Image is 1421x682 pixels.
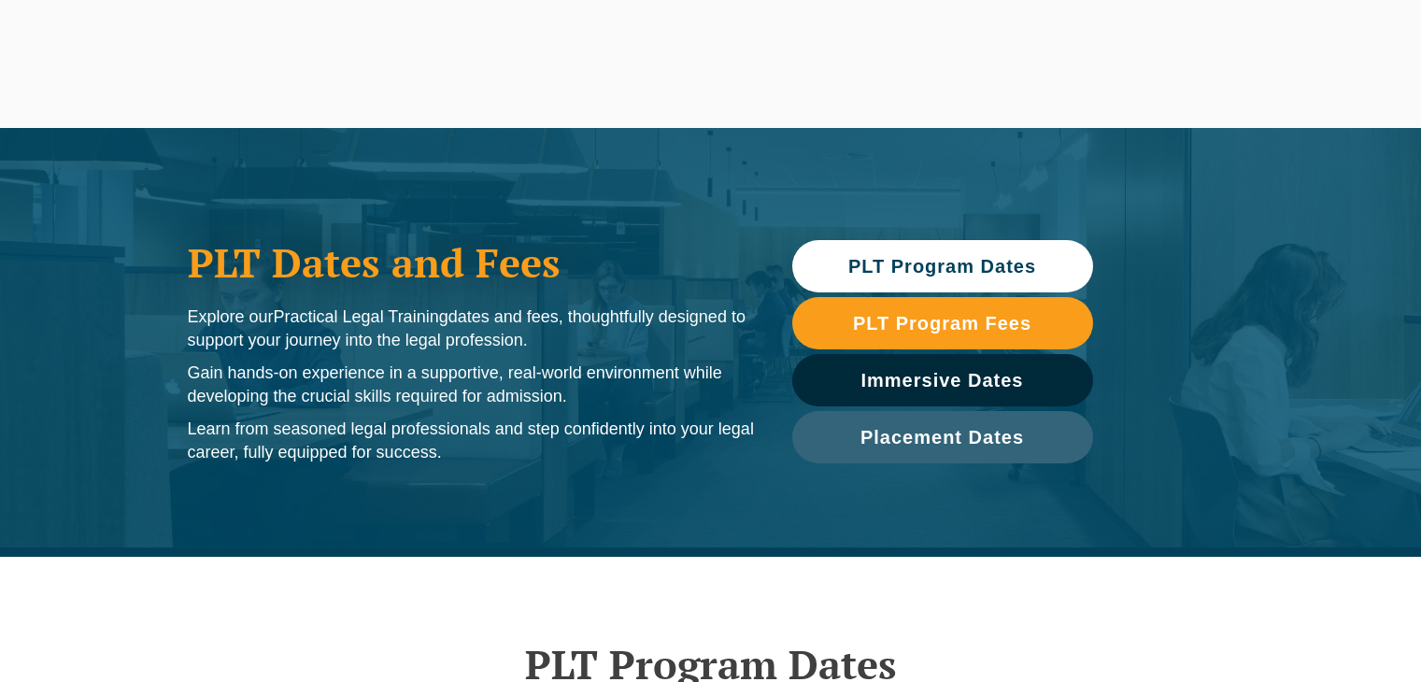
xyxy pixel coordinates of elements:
[792,297,1093,349] a: PLT Program Fees
[853,314,1031,333] span: PLT Program Fees
[861,371,1024,390] span: Immersive Dates
[188,305,755,352] p: Explore our dates and fees, thoughtfully designed to support your journey into the legal profession.
[792,411,1093,463] a: Placement Dates
[860,428,1024,447] span: Placement Dates
[188,239,755,286] h1: PLT Dates and Fees
[188,418,755,464] p: Learn from seasoned legal professionals and step confidently into your legal career, fully equipp...
[848,257,1036,276] span: PLT Program Dates
[188,362,755,408] p: Gain hands-on experience in a supportive, real-world environment while developing the crucial ski...
[792,354,1093,406] a: Immersive Dates
[274,307,448,326] span: Practical Legal Training
[792,240,1093,292] a: PLT Program Dates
